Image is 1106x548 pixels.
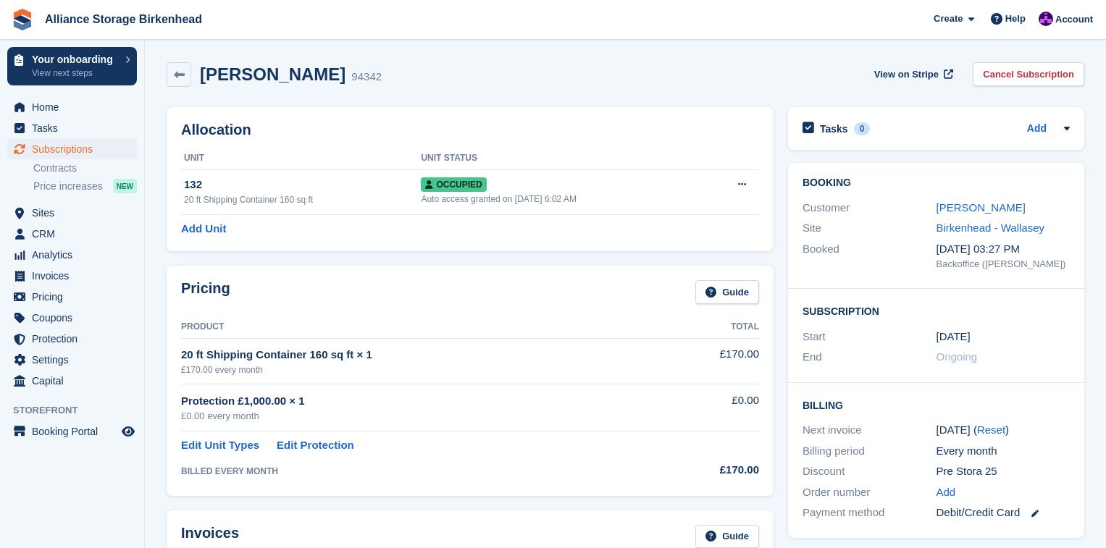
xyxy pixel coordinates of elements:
[113,179,137,193] div: NEW
[120,423,137,440] a: Preview store
[181,221,226,237] a: Add Unit
[7,350,137,370] a: menu
[32,97,119,117] span: Home
[184,193,421,206] div: 20 ft Shipping Container 160 sq ft
[803,303,1070,318] h2: Subscription
[937,484,956,501] a: Add
[803,422,937,439] div: Next invoice
[803,241,937,271] div: Booked
[1039,12,1053,26] img: Romilly Norton
[1055,12,1093,27] span: Account
[12,9,33,30] img: stora-icon-8386f47178a22dfd0bd8f6a31ec36ba5ce8667c1dd55bd0f319d3a0aa187defe.svg
[32,203,119,223] span: Sites
[184,177,421,193] div: 132
[803,329,937,345] div: Start
[32,67,118,80] p: View next steps
[32,224,119,244] span: CRM
[874,67,939,82] span: View on Stripe
[32,371,119,391] span: Capital
[803,484,937,501] div: Order number
[32,245,119,265] span: Analytics
[937,201,1026,214] a: [PERSON_NAME]
[7,266,137,286] a: menu
[803,463,937,480] div: Discount
[937,443,1071,460] div: Every month
[7,371,137,391] a: menu
[803,177,1070,189] h2: Booking
[32,421,119,442] span: Booking Portal
[1005,12,1026,26] span: Help
[854,122,871,135] div: 0
[661,338,759,384] td: £170.00
[7,245,137,265] a: menu
[200,64,345,84] h2: [PERSON_NAME]
[661,316,759,339] th: Total
[977,423,1005,436] a: Reset
[181,393,661,410] div: Protection £1,000.00 × 1
[937,350,978,363] span: Ongoing
[934,12,963,26] span: Create
[803,505,937,521] div: Payment method
[937,222,1045,234] a: Birkenhead - Wallasey
[868,62,956,86] a: View on Stripe
[181,437,259,454] a: Edit Unit Types
[32,350,119,370] span: Settings
[181,363,661,376] div: £170.00 every month
[7,287,137,307] a: menu
[937,422,1071,439] div: [DATE] ( )
[277,437,354,454] a: Edit Protection
[33,178,137,194] a: Price increases NEW
[181,280,230,304] h2: Pricing
[803,349,937,366] div: End
[181,465,661,478] div: BILLED EVERY MONTH
[181,409,661,423] div: £0.00 every month
[7,203,137,223] a: menu
[7,97,137,117] a: menu
[7,421,137,442] a: menu
[421,177,486,192] span: Occupied
[181,122,759,138] h2: Allocation
[33,161,137,175] a: Contracts
[803,200,937,216] div: Customer
[32,308,119,328] span: Coupons
[181,147,421,170] th: Unit
[181,347,661,363] div: 20 ft Shipping Container 160 sq ft × 1
[13,403,144,418] span: Storefront
[32,266,119,286] span: Invoices
[32,139,119,159] span: Subscriptions
[33,180,103,193] span: Price increases
[695,280,759,304] a: Guide
[661,462,759,479] div: £170.00
[32,329,119,349] span: Protection
[32,118,119,138] span: Tasks
[39,7,208,31] a: Alliance Storage Birkenhead
[7,139,137,159] a: menu
[973,62,1084,86] a: Cancel Subscription
[937,463,1071,480] div: Pre Stora 25
[937,505,1071,521] div: Debit/Credit Card
[421,147,703,170] th: Unit Status
[937,241,1071,258] div: [DATE] 03:27 PM
[32,54,118,64] p: Your onboarding
[803,220,937,237] div: Site
[351,69,382,85] div: 94342
[7,47,137,85] a: Your onboarding View next steps
[937,257,1071,271] div: Backoffice ([PERSON_NAME])
[661,384,759,431] td: £0.00
[803,443,937,460] div: Billing period
[7,329,137,349] a: menu
[937,329,971,345] time: 2025-08-01 00:00:00 UTC
[32,287,119,307] span: Pricing
[7,308,137,328] a: menu
[803,397,1070,412] h2: Billing
[1027,121,1047,138] a: Add
[7,118,137,138] a: menu
[421,193,703,206] div: Auto access granted on [DATE] 6:02 AM
[7,224,137,244] a: menu
[181,316,661,339] th: Product
[820,122,848,135] h2: Tasks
